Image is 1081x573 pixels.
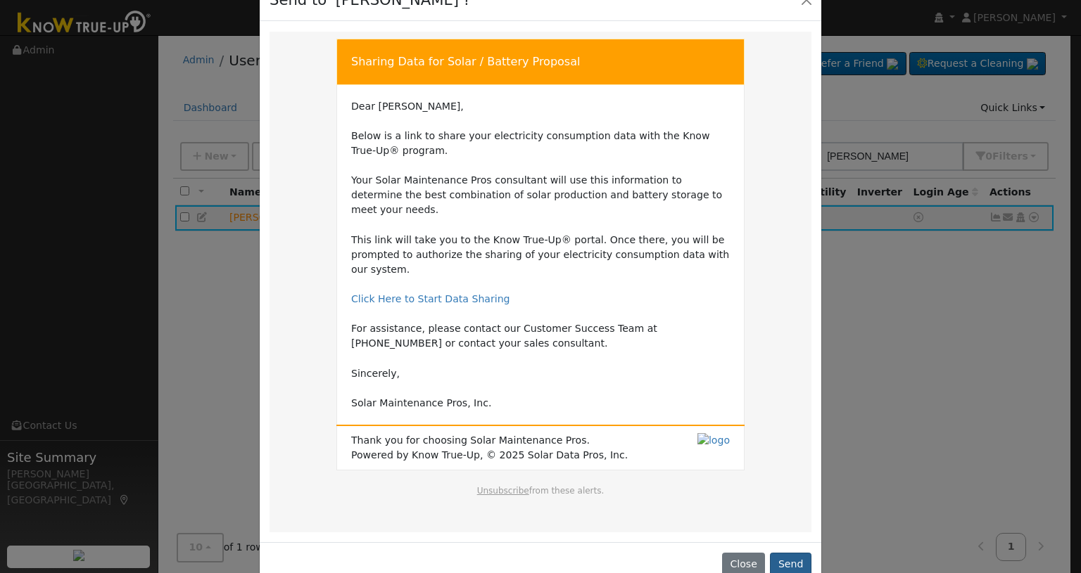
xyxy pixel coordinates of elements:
[337,39,745,84] td: Sharing Data for Solar / Battery Proposal
[351,293,510,304] a: Click Here to Start Data Sharing
[477,486,529,496] a: Unsubscribe
[697,433,730,448] img: logo
[350,484,731,511] td: from these alerts.
[351,99,730,411] td: Dear [PERSON_NAME], Below is a link to share your electricity consumption data with the Know True...
[351,433,628,463] span: Thank you for choosing Solar Maintenance Pros. Powered by Know True-Up, © 2025 Solar Data Pros, Inc.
